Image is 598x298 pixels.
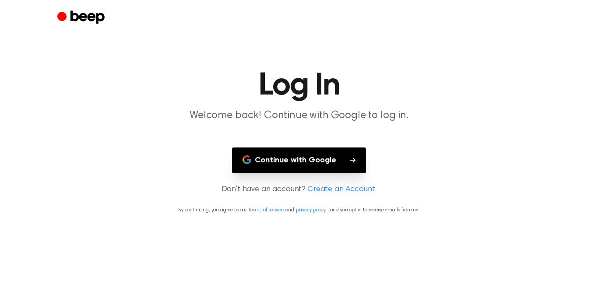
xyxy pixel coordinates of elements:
[249,207,283,213] a: terms of service
[11,184,587,196] p: Don’t have an account?
[296,207,326,213] a: privacy policy
[57,9,107,26] a: Beep
[75,70,523,102] h1: Log In
[307,184,375,196] a: Create an Account
[232,147,366,173] button: Continue with Google
[11,206,587,214] p: By continuing, you agree to our and , and you opt in to receive emails from us.
[131,109,467,123] p: Welcome back! Continue with Google to log in.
